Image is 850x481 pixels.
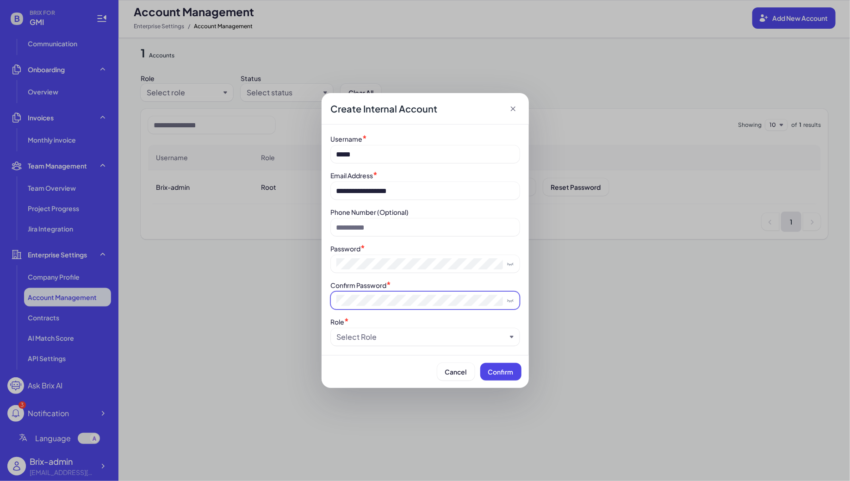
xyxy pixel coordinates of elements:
span: Confirm [488,368,514,376]
button: Select Role [337,331,506,343]
label: Confirm Password [331,281,387,289]
button: Cancel [437,363,475,381]
button: Confirm [480,363,521,381]
label: Role [331,318,345,326]
span: Cancel [445,368,467,376]
span: Create Internal Account [331,102,438,115]
label: Email Address [331,171,373,180]
label: Password [331,244,361,253]
label: Username [331,135,363,143]
div: Select Role [337,331,377,343]
label: Phone Number (Optional) [331,208,409,216]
